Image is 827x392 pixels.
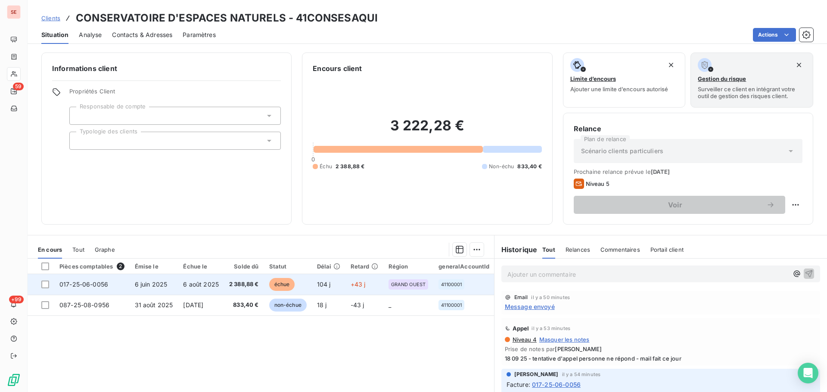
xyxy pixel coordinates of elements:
[600,246,640,253] span: Commentaires
[72,246,84,253] span: Tout
[517,163,541,170] span: 833,40 €
[229,263,259,270] div: Solde dû
[59,262,124,270] div: Pièces comptables
[41,14,60,22] a: Clients
[7,5,21,19] div: SE
[566,246,590,253] span: Relances
[542,246,555,253] span: Tout
[574,168,802,175] span: Prochaine relance prévue le
[351,263,378,270] div: Retard
[135,263,173,270] div: Émise le
[690,52,813,108] button: Gestion du risqueSurveiller ce client en intégrant votre outil de gestion des risques client.
[52,63,281,74] h6: Informations client
[269,263,307,270] div: Statut
[698,86,806,99] span: Surveiller ce client en intégrant votre outil de gestion des risques client.
[183,31,216,39] span: Paramètres
[77,112,84,120] input: Ajouter une valeur
[77,137,84,145] input: Ajouter une valeur
[438,263,489,270] div: generalAccountId
[505,355,817,362] span: 18 09 25 - tentative d'appel personne ne répond - mail fait ce jour
[586,180,609,187] span: Niveau 5
[41,31,68,39] span: Situation
[574,123,802,134] h6: Relance
[269,278,295,291] span: échue
[507,380,530,389] span: Facture :
[313,63,362,74] h6: Encours client
[317,263,340,270] div: Délai
[563,52,686,108] button: Limite d’encoursAjouter une limite d’encours autorisé
[584,201,766,208] span: Voir
[183,301,203,309] span: [DATE]
[79,31,102,39] span: Analyse
[514,295,528,300] span: Email
[95,246,115,253] span: Graphe
[651,168,670,175] span: [DATE]
[389,263,429,270] div: Région
[539,336,590,343] span: Masquer les notes
[581,147,663,155] span: Scénario clients particuliers
[311,156,315,163] span: 0
[505,302,555,311] span: Message envoyé
[532,380,581,389] span: 017-25-06-0056
[441,302,462,308] span: 41100001
[135,281,168,288] span: 6 juin 2025
[41,15,60,22] span: Clients
[570,75,616,82] span: Limite d’encours
[269,299,307,312] span: non-échue
[489,163,514,170] span: Non-échu
[798,363,818,383] div: Open Intercom Messenger
[59,301,109,309] span: 087-25-08-0956
[317,301,327,309] span: 18 j
[7,373,21,387] img: Logo LeanPay
[183,263,219,270] div: Échue le
[505,346,817,352] span: Prise de notes par
[698,75,746,82] span: Gestion du risque
[650,246,684,253] span: Portail client
[351,281,366,288] span: +43 j
[514,370,559,378] span: [PERSON_NAME]
[336,163,365,170] span: 2 388,88 €
[313,117,541,143] h2: 3 222,28 €
[512,336,537,343] span: Niveau 4
[532,326,570,331] span: il y a 53 minutes
[753,28,796,42] button: Actions
[570,86,668,93] span: Ajouter une limite d’encours autorisé
[531,295,570,300] span: il y a 50 minutes
[13,83,24,90] span: 59
[112,31,172,39] span: Contacts & Adresses
[391,282,426,287] span: GRAND OUEST
[59,281,108,288] span: 017-25-06-0056
[574,196,785,214] button: Voir
[389,301,391,309] span: _
[320,163,332,170] span: Échu
[494,244,538,255] h6: Historique
[69,88,281,100] span: Propriétés Client
[229,301,259,309] span: 833,40 €
[317,281,331,288] span: 104 j
[555,346,602,352] span: [PERSON_NAME]
[183,281,219,288] span: 6 août 2025
[38,246,62,253] span: En cours
[9,296,24,303] span: +99
[117,262,124,270] span: 2
[229,280,259,289] span: 2 388,88 €
[562,372,601,377] span: il y a 54 minutes
[441,282,462,287] span: 41100001
[135,301,173,309] span: 31 août 2025
[513,325,529,332] span: Appel
[76,10,378,26] h3: CONSERVATOIRE D'ESPACES NATURELS - 41CONSESAQUI
[351,301,364,309] span: -43 j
